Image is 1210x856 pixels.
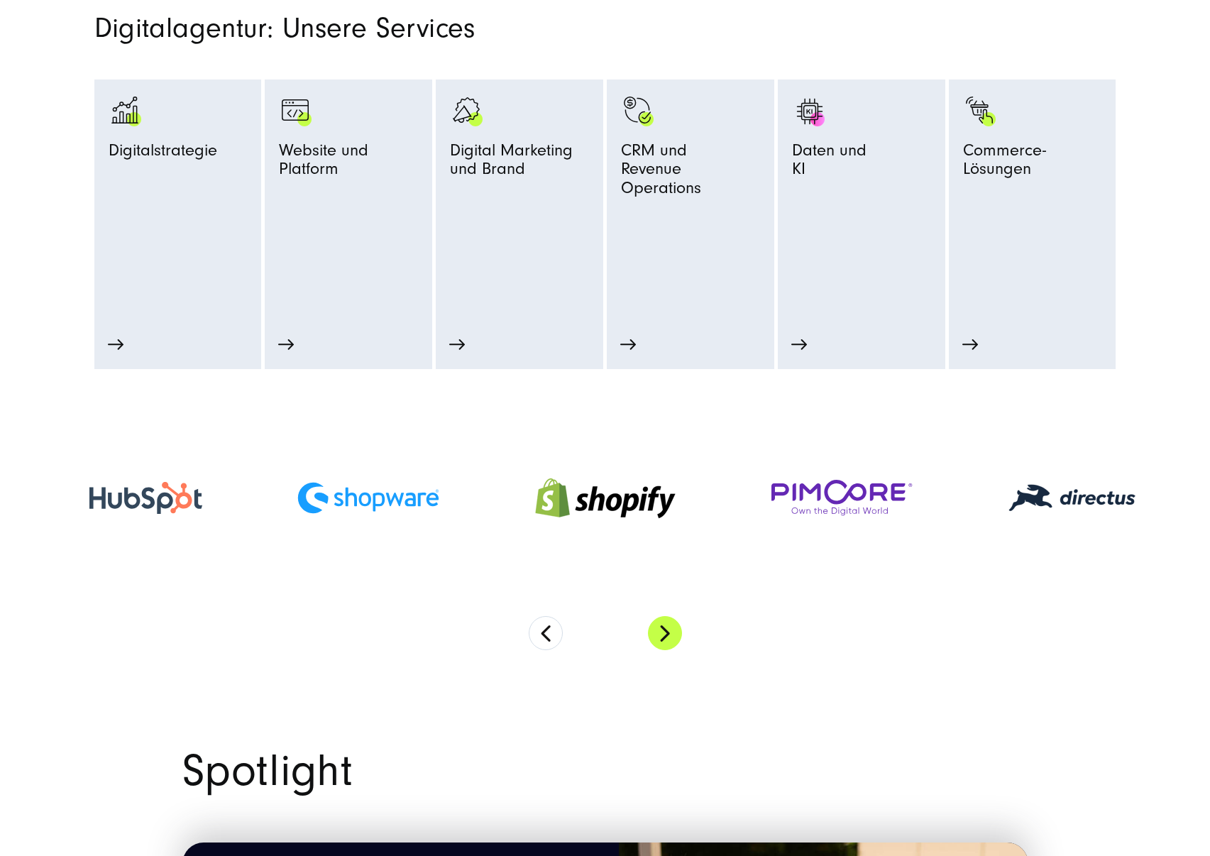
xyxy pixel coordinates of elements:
[450,141,573,185] span: Digital Marketing und Brand
[450,94,589,273] a: advertising-megaphone-business-products_black advertising-megaphone-business-products_white Digit...
[279,141,418,185] span: Website und Platform
[771,480,913,516] img: Pimcore Partner Agentur - Digitalagentur SUNZINET
[963,94,1102,302] a: Bild eines Fingers, der auf einen schwarzen Einkaufswagen mit grünen Akzenten klickt: Digitalagen...
[297,482,439,513] img: Shopware Partner Agentur - Digitalagentur SUNZINET
[89,482,202,514] img: HubSpot Gold Partner Agentur - Digitalagentur SUNZINET
[109,141,217,166] span: Digitalstrategie
[1008,484,1136,512] img: Directus Partner Agentur - Digitalagentur SUNZINET
[534,460,676,537] img: Shopify Partner Agentur - Digitalagentur SUNZINET
[648,616,682,650] button: Next
[963,141,1102,185] span: Commerce-Lösungen
[792,141,867,185] span: Daten und KI
[94,15,769,42] h2: Digitalagentur: Unsere Services
[792,94,931,273] a: KI 1 KI 1 Daten undKI
[182,750,1028,793] h2: Spotlight
[279,94,418,302] a: Browser Symbol als Zeichen für Web Development - Digitalagentur SUNZINET programming-browser-prog...
[621,94,760,302] a: Symbol mit einem Haken und einem Dollarzeichen. monetization-approve-business-products_white CRM ...
[109,94,248,302] a: analytics-graph-bar-business analytics-graph-bar-business_white Digitalstrategie
[529,616,563,650] button: Previous
[621,141,760,204] span: CRM und Revenue Operations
